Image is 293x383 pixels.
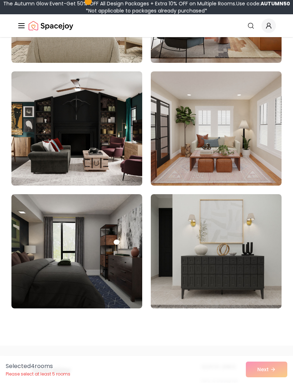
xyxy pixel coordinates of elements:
img: Room room-99 [11,194,142,308]
img: Room room-98 [151,71,282,186]
span: *Not applicable to packages already purchased* [86,7,207,14]
p: Please select at least 5 rooms [6,371,70,377]
img: Room room-97 [11,71,142,186]
img: Room room-100 [151,194,282,308]
img: Spacejoy Logo [29,19,73,33]
p: Selected 4 room s [6,362,70,371]
a: Spacejoy [29,19,73,33]
nav: Global [17,14,276,37]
